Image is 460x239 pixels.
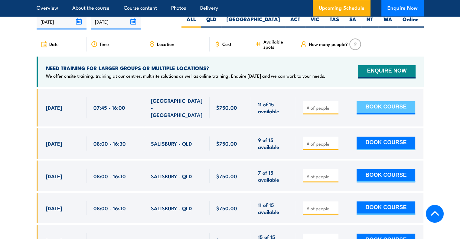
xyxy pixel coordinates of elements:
[221,16,285,27] label: [GEOGRAPHIC_DATA]
[201,16,221,27] label: QLD
[306,105,336,111] input: # of people
[306,141,336,147] input: # of people
[344,16,361,27] label: SA
[306,173,336,179] input: # of people
[357,169,415,182] button: BOOK COURSE
[216,140,237,147] span: $750.00
[216,172,237,179] span: $750.00
[151,140,192,147] span: SALISBURY - QLD
[46,172,62,179] span: [DATE]
[305,16,325,27] label: VIC
[357,101,415,114] button: BOOK COURSE
[361,16,378,27] label: NT
[285,16,305,27] label: ACT
[181,16,201,27] label: ALL
[151,204,192,211] span: SALISBURY - QLD
[258,201,289,215] span: 11 of 15 available
[216,104,237,111] span: $750.00
[263,39,292,49] span: Available spots
[258,101,289,115] span: 11 of 15 available
[151,97,203,118] span: [GEOGRAPHIC_DATA] - [GEOGRAPHIC_DATA]
[325,16,344,27] label: TAS
[93,104,125,111] span: 07:45 - 16:00
[258,169,289,183] span: 7 of 15 available
[37,14,86,29] input: From date
[151,172,192,179] span: SALISBURY - QLD
[93,172,126,179] span: 08:00 - 16:30
[46,140,62,147] span: [DATE]
[358,65,415,78] button: ENQUIRE NOW
[258,136,289,150] span: 9 of 15 available
[157,41,174,47] span: Location
[46,204,62,211] span: [DATE]
[100,41,109,47] span: Time
[93,204,126,211] span: 08:00 - 16:30
[49,41,59,47] span: Date
[46,73,325,79] p: We offer onsite training, training at our centres, multisite solutions as well as online training...
[46,104,62,111] span: [DATE]
[309,41,347,47] span: How many people?
[306,205,336,211] input: # of people
[357,137,415,150] button: BOOK COURSE
[357,201,415,215] button: BOOK COURSE
[216,204,237,211] span: $750.00
[397,16,424,27] label: Online
[46,65,325,71] h4: NEED TRAINING FOR LARGER GROUPS OR MULTIPLE LOCATIONS?
[91,14,141,29] input: To date
[222,41,231,47] span: Cost
[378,16,397,27] label: WA
[93,140,126,147] span: 08:00 - 16:30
